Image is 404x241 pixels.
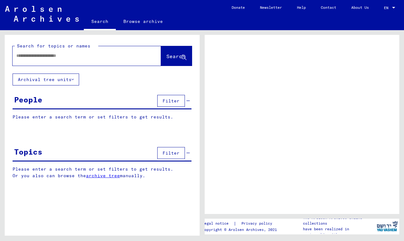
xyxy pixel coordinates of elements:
span: EN [384,6,391,10]
a: Privacy policy [236,220,280,227]
p: have been realized in partnership with [303,226,375,238]
span: Filter [163,98,180,104]
button: Filter [157,147,185,159]
img: yv_logo.png [375,218,399,234]
div: | [202,220,280,227]
p: Copyright © Arolsen Archives, 2021 [202,227,280,233]
button: Archival tree units [13,74,79,85]
a: Browse archive [116,14,170,29]
div: People [14,94,42,105]
a: Search [84,14,116,30]
span: Filter [163,150,180,156]
p: Please enter a search term or set filters to get results. [13,114,191,120]
a: Legal notice [202,220,234,227]
a: archive tree [86,173,120,178]
p: The Arolsen Archives online collections [303,215,375,226]
button: Search [161,46,192,66]
div: Topics [14,146,42,157]
mat-label: Search for topics or names [17,43,90,49]
span: Search [166,53,185,59]
img: Arolsen_neg.svg [5,6,79,22]
p: Please enter a search term or set filters to get results. Or you also can browse the manually. [13,166,192,179]
button: Filter [157,95,185,107]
